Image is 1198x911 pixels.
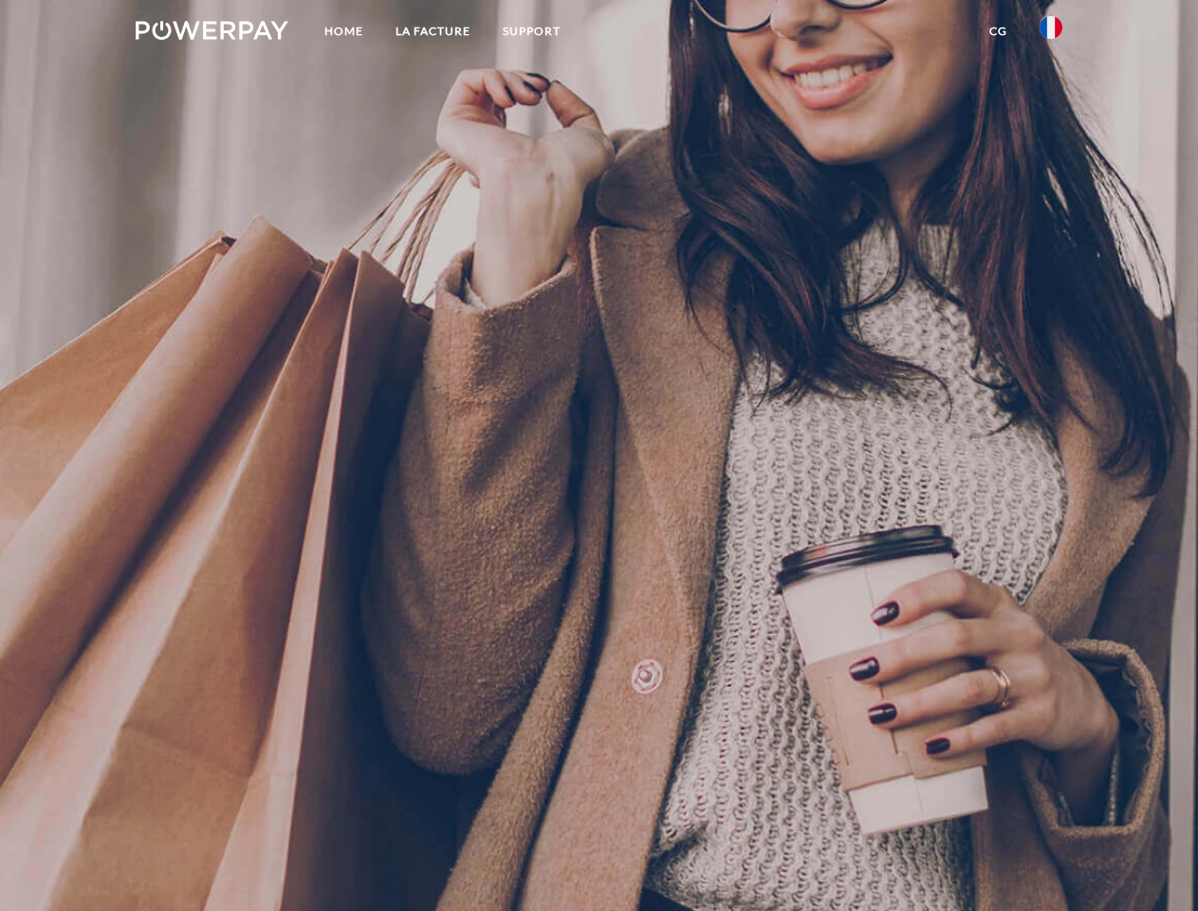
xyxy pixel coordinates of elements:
[308,14,379,48] a: Home
[973,14,1023,48] a: CG
[1040,16,1062,39] img: fr
[379,14,487,48] a: LA FACTURE
[136,21,288,40] img: logo-powerpay-white.svg
[487,14,577,48] a: Support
